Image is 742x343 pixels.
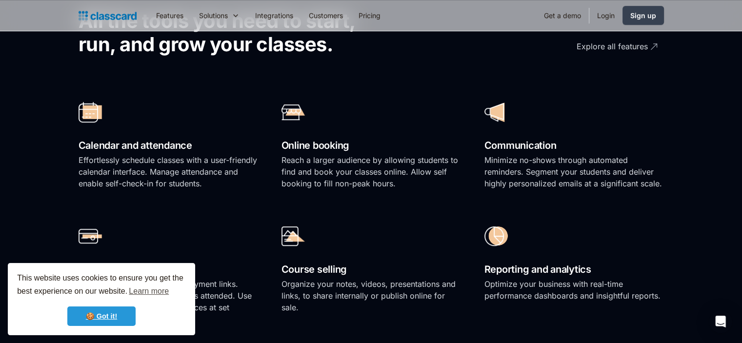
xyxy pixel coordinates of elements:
div: Sign up [630,10,656,20]
a: Sign up [622,6,664,25]
h2: Memberships and fees [79,261,258,278]
a: learn more about cookies [127,284,170,299]
a: Login [589,4,622,26]
a: Explore all features [522,33,659,60]
h2: All the tools you need to start, run, and grow your classes. [79,9,388,56]
div: Solutions [199,10,228,20]
h2: Course selling [281,261,461,278]
div: Solutions [191,4,247,26]
a: Get a demo [536,4,589,26]
div: Explore all features [577,33,648,52]
a: Features [148,4,191,26]
div: cookieconsent [8,263,195,335]
a: Pricing [351,4,388,26]
a: dismiss cookie message [67,306,136,326]
a: Integrations [247,4,301,26]
h2: Communication [484,137,664,154]
a: Customers [301,4,351,26]
p: Effortlessly schedule classes with a user-friendly calendar interface. Manage attendance and enab... [79,154,258,189]
p: Minimize no-shows through automated reminders. Segment your students and deliver highly personali... [484,154,664,189]
p: Organize your notes, videos, presentations and links, to share internally or publish online for s... [281,278,461,313]
h2: Reporting and analytics [484,261,664,278]
h2: Online booking [281,137,461,154]
div: Open Intercom Messenger [709,310,732,333]
span: This website uses cookies to ensure you get the best experience on our website. [17,272,186,299]
p: Optimize your business with real-time performance dashboards and insightful reports. [484,278,664,302]
h2: Calendar and attendance [79,137,258,154]
a: Logo [79,9,137,22]
p: Reach a larger audience by allowing students to find and book your classes online. Allow self boo... [281,154,461,189]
